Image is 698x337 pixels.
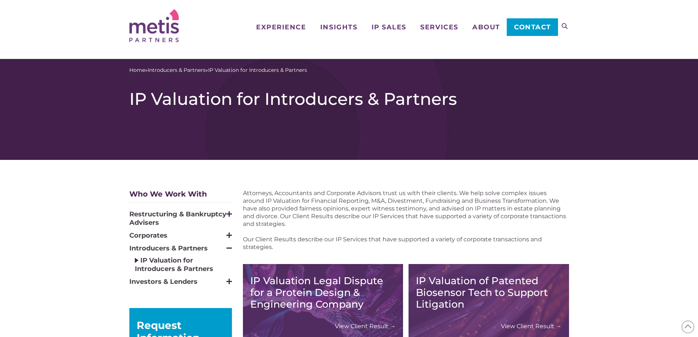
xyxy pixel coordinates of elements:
span: Insights [320,24,357,30]
p: Our Client Results describe our IP Services that have supported a variety of corporate transactio... [243,235,569,251]
h3: IP Valuation of Patented Biosensor Tech to Support Litigation [416,275,562,310]
a: View Client Result → [501,322,562,330]
span: Corporates [129,231,167,239]
span: IP Sales [372,24,406,30]
span: Back to Top [682,320,694,333]
span: Services [420,24,458,30]
span: Experience [256,24,306,30]
span: IP Valuation for Introducers & Partners [208,66,307,74]
span: Introducers & Partners [129,244,208,252]
span: » » [129,66,307,74]
a: Home [129,66,145,74]
div: Attorneys, Accountants and Corporate Advisors trust us with their clients. We help solve complex ... [243,189,569,259]
span: Investors & Lenders [129,278,197,286]
h1: IP Valuation for Introducers & Partners [129,89,569,109]
h3: IP Valuation Legal Dispute for a Protein Design & Engineering Company [250,275,396,310]
img: Metis Partners [129,9,179,42]
span: Restructuring & Bankruptcy Advisers [129,210,226,227]
span: Contact [514,24,551,30]
a: Contact [507,18,558,36]
a: Introducers & Partners [148,66,206,74]
div: Who We Work With [129,189,232,203]
a: IP Valuation for Introducers & Partners [135,256,213,273]
span: About [472,24,500,30]
a: View Client Result → [335,322,396,330]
